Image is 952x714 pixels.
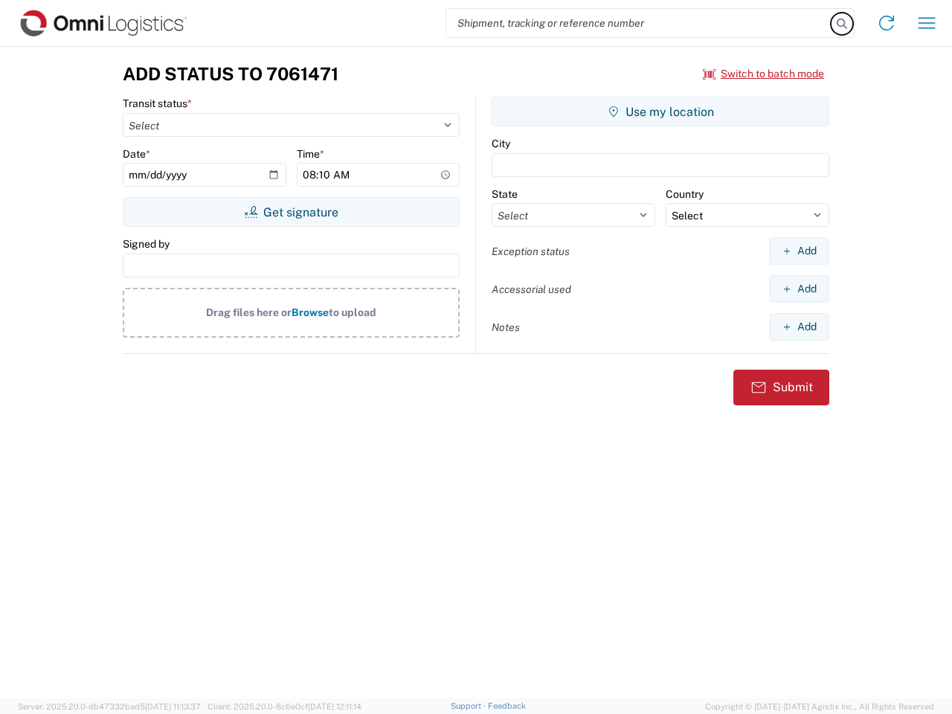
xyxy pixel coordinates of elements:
[769,237,829,265] button: Add
[666,187,704,201] label: Country
[703,62,824,86] button: Switch to batch mode
[123,237,170,251] label: Signed by
[308,702,361,711] span: [DATE] 12:11:14
[145,702,201,711] span: [DATE] 11:13:37
[206,306,292,318] span: Drag files here or
[18,702,201,711] span: Server: 2025.20.0-db47332bad5
[123,97,192,110] label: Transit status
[492,245,570,258] label: Exception status
[446,9,832,37] input: Shipment, tracking or reference number
[492,321,520,334] label: Notes
[733,370,829,405] button: Submit
[297,147,324,161] label: Time
[123,147,150,161] label: Date
[123,63,338,85] h3: Add Status to 7061471
[492,97,829,126] button: Use my location
[492,137,510,150] label: City
[769,313,829,341] button: Add
[705,700,934,713] span: Copyright © [DATE]-[DATE] Agistix Inc., All Rights Reserved
[292,306,329,318] span: Browse
[208,702,361,711] span: Client: 2025.20.0-8c6e0cf
[769,275,829,303] button: Add
[492,283,571,296] label: Accessorial used
[492,187,518,201] label: State
[123,197,460,227] button: Get signature
[451,701,488,710] a: Support
[329,306,376,318] span: to upload
[488,701,526,710] a: Feedback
